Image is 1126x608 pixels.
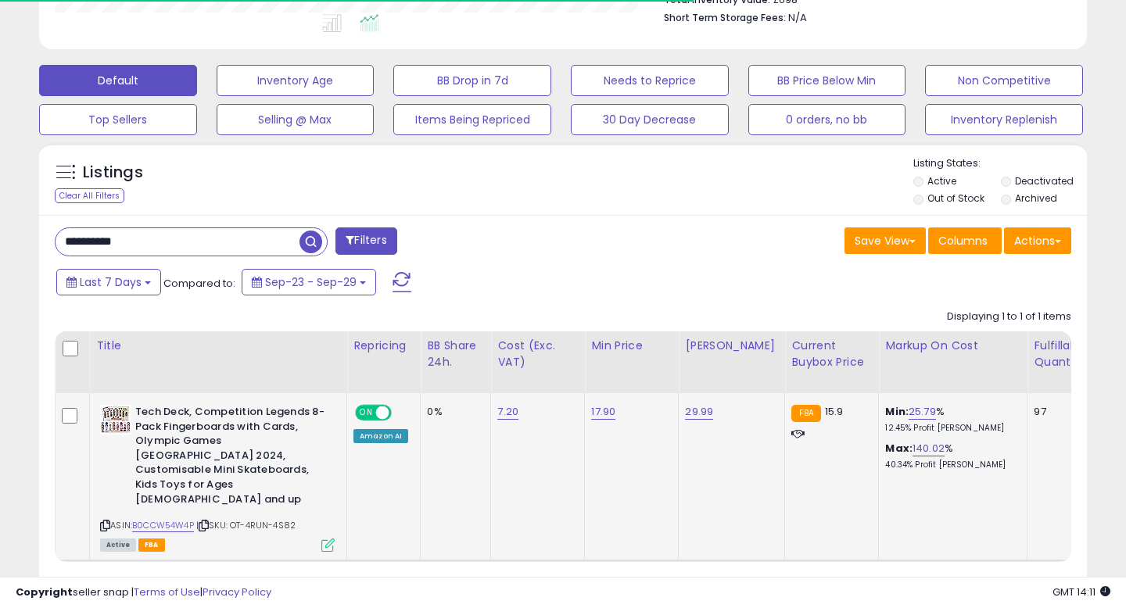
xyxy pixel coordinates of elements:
span: Last 7 Days [80,274,142,290]
span: FBA [138,538,165,552]
button: Filters [335,227,396,255]
span: OFF [389,406,414,420]
div: Title [96,338,340,354]
div: Markup on Cost [885,338,1020,354]
a: 140.02 [913,441,945,456]
span: N/A [788,10,807,25]
div: Clear All Filters [55,188,124,203]
span: | SKU: OT-4RUN-4S82 [196,519,296,531]
b: Max: [885,441,913,456]
div: seller snap | | [16,585,271,600]
button: Inventory Replenish [925,104,1083,135]
a: 29.99 [685,404,713,420]
span: 15.9 [825,404,844,419]
button: Save View [844,227,926,254]
th: The percentage added to the cost of goods (COGS) that forms the calculator for Min & Max prices. [879,331,1027,393]
button: BB Price Below Min [748,65,906,96]
button: Non Competitive [925,65,1083,96]
small: FBA [791,405,820,422]
button: Default [39,65,197,96]
button: Sep-23 - Sep-29 [242,269,376,295]
span: Compared to: [163,276,235,291]
button: Last 7 Days [56,269,161,295]
div: % [885,405,1015,434]
button: BB Drop in 7d [393,65,551,96]
span: Sep-23 - Sep-29 [265,274,357,290]
label: Active [927,174,956,188]
div: 97 [1034,405,1082,419]
button: Needs to Reprice [571,65,729,96]
div: Cost (Exc. VAT) [497,338,578,370]
div: [PERSON_NAME] [685,338,778,354]
strong: Copyright [16,585,73,599]
span: 2025-10-7 14:11 GMT [1052,585,1110,599]
button: Top Sellers [39,104,197,135]
button: 30 Day Decrease [571,104,729,135]
a: 7.20 [497,404,518,420]
b: Short Term Storage Fees: [664,11,786,24]
label: Archived [1015,191,1057,205]
p: 12.45% Profit [PERSON_NAME] [885,423,1015,434]
div: Fulfillable Quantity [1034,338,1088,370]
div: Repricing [353,338,414,354]
p: 40.34% Profit [PERSON_NAME] [885,460,1015,470]
p: Listing States: [913,156,1088,171]
a: Terms of Use [134,585,200,599]
label: Deactivated [1015,174,1074,188]
div: % [885,442,1015,470]
img: 516pi3iy+6L._SL40_.jpg [100,405,131,435]
a: B0CCW54W4P [132,519,194,532]
div: 0% [427,405,479,419]
button: Columns [928,227,1002,254]
span: ON [357,406,376,420]
button: 0 orders, no bb [748,104,906,135]
div: Current Buybox Price [791,338,872,370]
a: 25.79 [909,404,936,420]
button: Inventory Age [217,65,375,96]
h5: Listings [83,162,143,184]
div: ASIN: [100,405,335,550]
b: Tech Deck, Competition Legends 8-Pack Fingerboards with Cards, Olympic Games [GEOGRAPHIC_DATA] 20... [135,405,325,510]
button: Items Being Repriced [393,104,551,135]
span: All listings currently available for purchase on Amazon [100,538,136,552]
div: Amazon AI [353,429,408,443]
div: Min Price [591,338,672,354]
div: BB Share 24h. [427,338,484,370]
label: Out of Stock [927,191,984,205]
button: Selling @ Max [217,104,375,135]
button: Actions [1004,227,1071,254]
a: 17.90 [591,404,615,420]
b: Min: [885,404,909,419]
a: Privacy Policy [203,585,271,599]
span: Columns [938,233,988,249]
div: Displaying 1 to 1 of 1 items [947,309,1071,324]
